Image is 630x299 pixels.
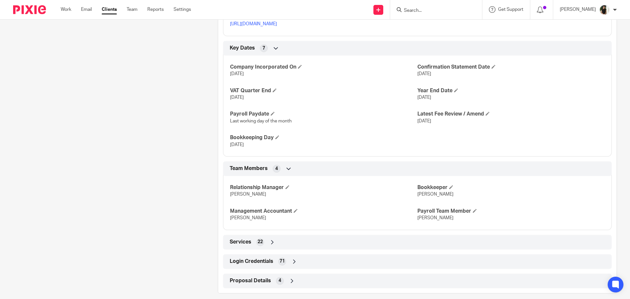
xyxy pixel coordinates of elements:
span: 7 [262,45,265,52]
span: Get Support [498,7,523,12]
a: [URL][DOMAIN_NAME] [230,22,277,26]
img: Pixie [13,5,46,14]
h4: Management Accountant [230,208,417,215]
h4: Relationship Manager [230,184,417,191]
span: [DATE] [417,95,431,100]
span: 71 [280,258,285,265]
h4: Company Incorporated On [230,64,417,71]
span: [PERSON_NAME] [417,216,453,220]
a: Team [127,6,137,13]
span: Services [230,239,251,246]
h4: Confirmation Statement Date [417,64,605,71]
span: [DATE] [230,95,244,100]
span: Login Credentials [230,258,273,265]
span: 4 [279,277,281,284]
h4: Bookkeeper [417,184,605,191]
h4: Payroll Team Member [417,208,605,215]
span: [DATE] [417,119,431,123]
span: 4 [275,165,278,172]
a: Work [61,6,71,13]
a: Settings [174,6,191,13]
h4: Year End Date [417,87,605,94]
h4: Latest Fee Review / Amend [417,111,605,117]
a: Reports [147,6,164,13]
a: Email [81,6,92,13]
h4: Payroll Paydate [230,111,417,117]
span: 22 [258,239,263,245]
span: Key Dates [230,45,255,52]
h4: Bookkeeping Day [230,134,417,141]
span: Proposal Details [230,277,271,284]
span: Last working day of the month [230,119,292,123]
h4: VAT Quarter End [230,87,417,94]
a: Clients [102,6,117,13]
span: [PERSON_NAME] [230,192,266,197]
img: Janice%20Tang.jpeg [599,5,610,15]
span: [DATE] [230,72,244,76]
span: [DATE] [417,72,431,76]
input: Search [403,8,462,14]
span: [DATE] [230,142,244,147]
span: Team Members [230,165,268,172]
p: [PERSON_NAME] [560,6,596,13]
span: [PERSON_NAME] [230,216,266,220]
span: [PERSON_NAME] [417,192,453,197]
